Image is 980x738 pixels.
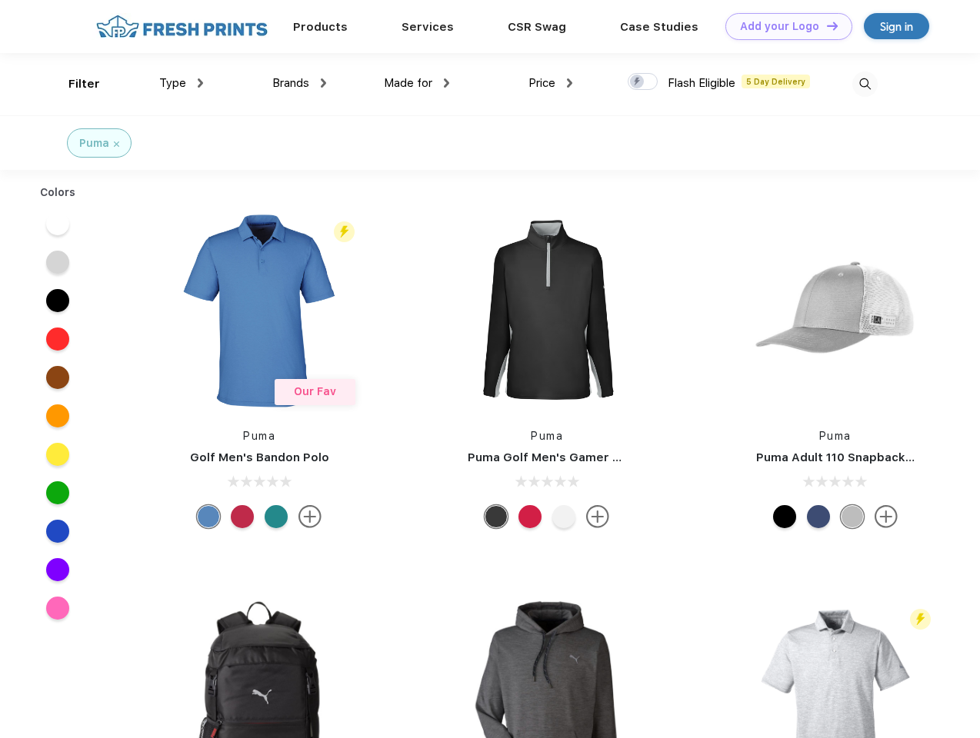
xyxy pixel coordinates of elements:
[321,78,326,88] img: dropdown.png
[852,71,878,97] img: desktop_search.svg
[552,505,575,528] div: Bright White
[68,75,100,93] div: Filter
[265,505,288,528] div: Green Lagoon
[384,76,432,90] span: Made for
[293,20,348,34] a: Products
[231,505,254,528] div: Ski Patrol
[586,505,609,528] img: more.svg
[28,184,88,201] div: Colors
[875,505,898,528] img: more.svg
[444,78,449,88] img: dropdown.png
[880,18,913,35] div: Sign in
[531,430,563,442] a: Puma
[567,78,572,88] img: dropdown.png
[114,141,119,147] img: filter_cancel.svg
[157,208,362,413] img: func=resize&h=266
[742,75,810,88] span: 5 Day Delivery
[190,450,329,464] a: Golf Men's Bandon Polo
[334,221,355,242] img: flash_active_toggle.svg
[733,208,938,413] img: func=resize&h=266
[668,76,735,90] span: Flash Eligible
[159,76,186,90] span: Type
[402,20,454,34] a: Services
[827,22,838,30] img: DT
[92,13,272,40] img: fo%20logo%202.webp
[740,20,819,33] div: Add your Logo
[773,505,796,528] div: Pma Blk Pma Blk
[272,76,309,90] span: Brands
[819,430,852,442] a: Puma
[468,450,711,464] a: Puma Golf Men's Gamer Golf Quarter-Zip
[243,430,275,442] a: Puma
[841,505,864,528] div: Quarry with Brt Whit
[807,505,830,528] div: Peacoat Qut Shd
[445,208,649,413] img: func=resize&h=266
[508,20,566,34] a: CSR Swag
[79,135,109,151] div: Puma
[864,13,929,39] a: Sign in
[294,385,336,397] span: Our Fav
[528,76,555,90] span: Price
[518,505,542,528] div: Ski Patrol
[197,505,220,528] div: Lake Blue
[910,609,931,630] img: flash_active_toggle.svg
[298,505,322,528] img: more.svg
[485,505,508,528] div: Puma Black
[198,78,203,88] img: dropdown.png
